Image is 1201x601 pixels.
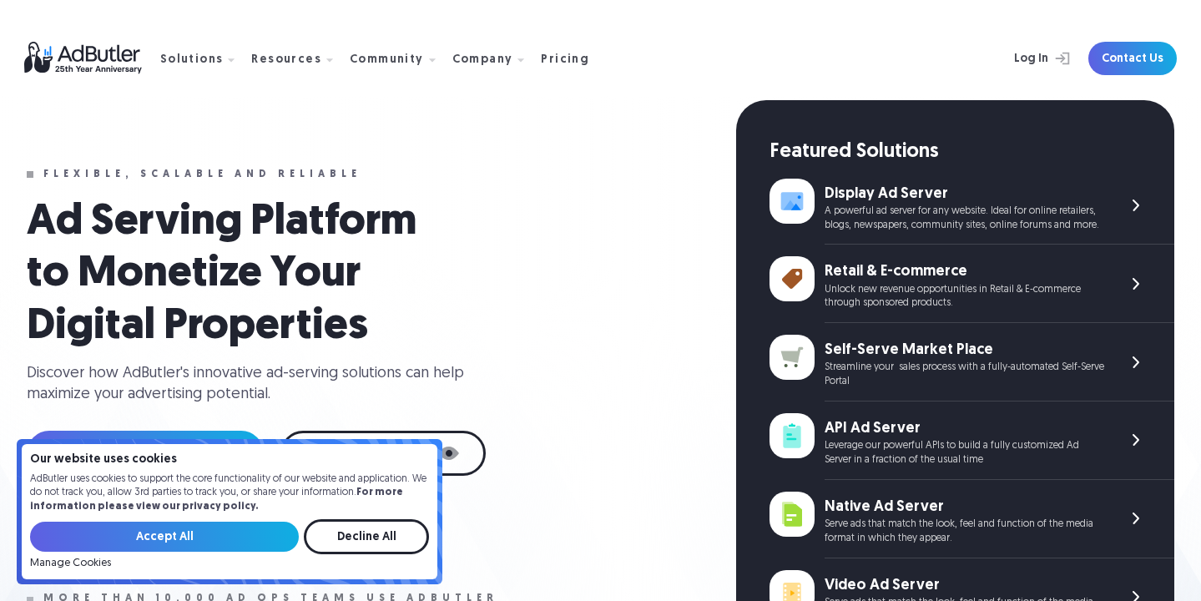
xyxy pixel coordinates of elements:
h1: Ad Serving Platform to Monetize Your Digital Properties [27,197,461,353]
a: Manage Cookies [30,558,111,569]
div: API Ad Server [825,418,1104,439]
div: Pricing [541,54,589,66]
a: Display Ad Server A powerful ad server for any website. Ideal for online retailers, blogs, newspa... [770,167,1174,245]
div: Retail & E-commerce [825,261,1104,282]
a: Native Ad Server Serve ads that match the look, feel and function of the media format in which th... [770,480,1174,558]
a: Pricing [541,51,603,66]
a: Self-Serve Market Place Streamline your sales process with a fully-automated Self-Serve Portal [770,323,1174,402]
input: Accept All [30,522,299,552]
div: Unlock new revenue opportunities in Retail & E-commerce through sponsored products. [825,283,1104,311]
div: Native Ad Server [825,497,1104,518]
h4: Our website uses cookies [30,454,429,466]
a: Request Demo [280,431,486,476]
a: Explore All Solutions [27,431,264,476]
div: Streamline your sales process with a fully-automated Self-Serve Portal [825,361,1104,389]
div: Serve ads that match the look, feel and function of the media format in which they appear. [825,518,1104,546]
p: AdButler uses cookies to support the core functionality of our website and application. We do not... [30,472,429,514]
div: Company [452,54,513,66]
input: Decline All [304,519,429,554]
div: Self-Serve Market Place [825,340,1104,361]
div: Display Ad Server [825,184,1104,205]
div: A powerful ad server for any website. Ideal for online retailers, blogs, newspapers, community si... [825,205,1104,233]
div: Solutions [160,54,224,66]
div: Video Ad Server [825,575,1104,596]
a: Retail & E-commerce Unlock new revenue opportunities in Retail & E-commerce through sponsored pro... [770,245,1174,323]
div: Resources [251,54,321,66]
a: Log In [970,42,1078,75]
div: Community [350,54,424,66]
a: API Ad Server Leverage our powerful APIs to build a fully customized Ad Server in a fraction of t... [770,402,1174,480]
div: Featured Solutions [770,139,1174,167]
a: Contact Us [1088,42,1177,75]
div: Flexible, scalable and reliable [43,169,361,180]
div: Discover how AdButler's innovative ad-serving solutions can help maximize your advertising potent... [27,363,477,405]
div: Leverage our powerful APIs to build a fully customized Ad Server in a fraction of the usual time [825,439,1104,467]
